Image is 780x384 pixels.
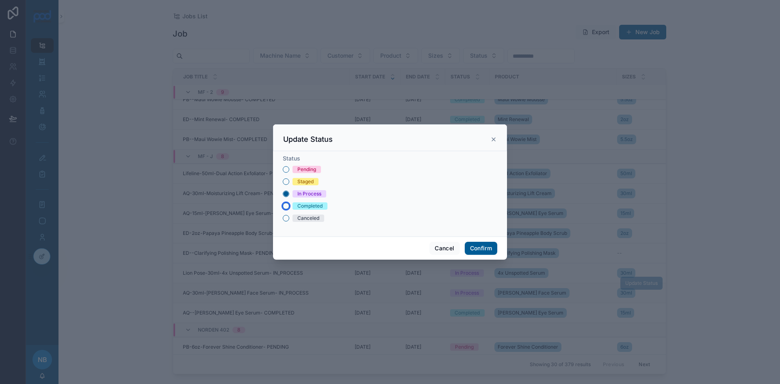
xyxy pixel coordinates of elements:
div: Canceled [297,215,319,222]
div: Completed [297,202,323,210]
button: Cancel [429,242,459,255]
h3: Update Status [283,135,333,144]
span: Status [283,155,300,162]
div: In Process [297,190,321,197]
button: Confirm [465,242,497,255]
div: Pending [297,166,316,173]
div: Staged [297,178,314,185]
